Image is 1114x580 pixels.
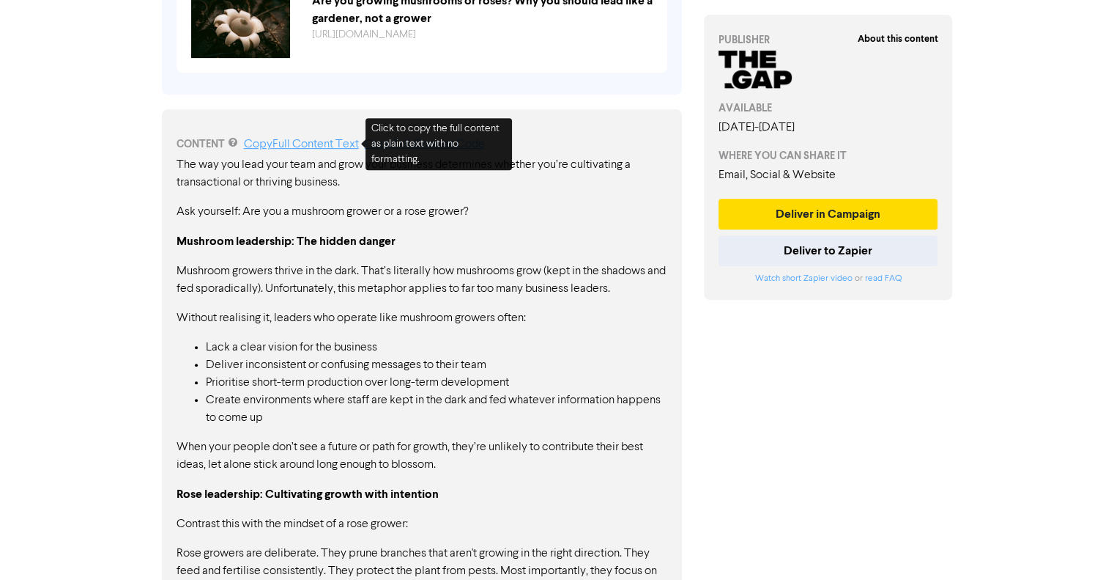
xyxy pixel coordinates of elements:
[718,32,938,48] div: PUBLISHER
[206,374,667,392] li: Prioritise short-term production over long-term development
[718,100,938,116] div: AVAILABLE
[177,515,667,533] p: Contrast this with the mindset of a rose grower:
[206,339,667,356] li: Lack a clear vision for the business
[177,203,667,221] p: Ask yourself: Are you a mushroom grower or a rose grower?
[718,148,938,164] div: WHERE YOU CAN SHARE IT
[864,274,901,283] a: read FAQ
[312,29,416,40] a: [URL][DOMAIN_NAME]
[244,139,359,150] a: Copy Full Content Text
[177,309,667,327] p: Without realising it, leaders who operate like mushroom growers often:
[718,235,938,266] button: Deliver to Zapier
[177,438,667,474] p: When your people don’t see a future or path for growth, they’re unlikely to contribute their best...
[301,27,664,43] div: https://public2.bomamarketing.com/cp/IfyYXNnpMqE5gGZ2T2pvG?sa=xlXduXFk
[718,166,938,184] div: Email, Social & Website
[718,199,938,230] button: Deliver in Campaign
[177,263,667,298] p: Mushroom growers thrive in the dark. That’s literally how mushrooms grow (kept in the shadows and...
[177,156,667,191] p: The way you lead your team and grow your business determines whether you’re cultivating a transac...
[365,118,512,170] div: Click to copy the full content as plain text with no formatting.
[718,272,938,285] div: or
[177,234,396,249] strong: Mushroom leadership: The hidden danger
[931,422,1114,580] iframe: Chat Widget
[177,487,439,502] strong: Rose leadership: Cultivating growth with intention
[206,392,667,427] li: Create environments where staff are kept in the dark and fed whatever information happens to come up
[177,136,667,153] div: CONTENT
[857,33,937,45] strong: About this content
[206,356,667,374] li: Deliver inconsistent or confusing messages to their team
[754,274,852,283] a: Watch short Zapier video
[718,119,938,136] div: [DATE] - [DATE]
